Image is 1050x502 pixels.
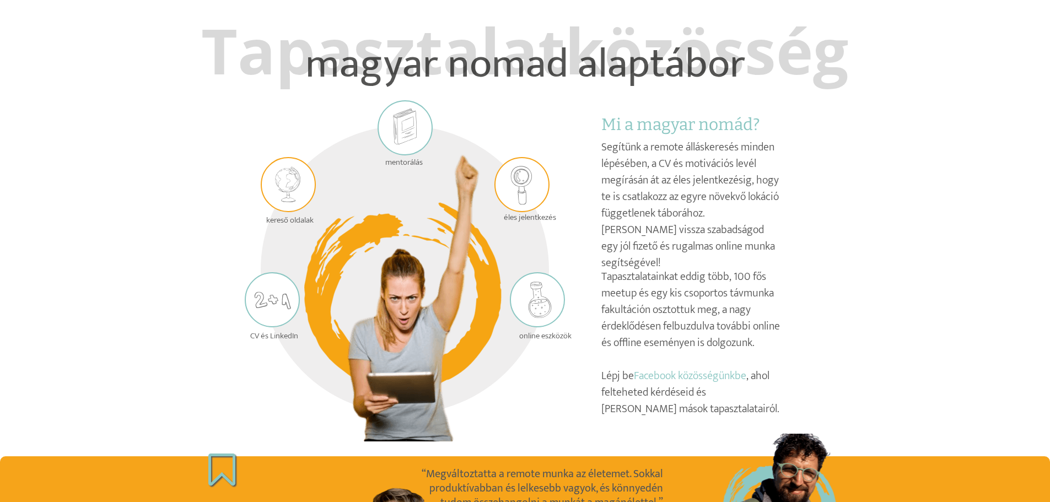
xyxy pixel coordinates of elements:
[250,331,310,342] p: CV és LinkedIn
[504,212,573,223] p: éles jelentkezés
[266,215,330,226] p: kereső oldalak
[601,268,780,368] p: Tapasztalatainkat eddig több, 100 fős meetup és egy kis csoportos távmunka fakultáción osztottuk ...
[385,157,755,168] p: mentorálás
[519,331,589,342] p: online eszközök
[995,447,1044,496] iframe: chatbot
[634,366,746,385] a: Facebook közösségünkbe
[601,114,780,136] p: Mi a magyar nomád?
[195,31,855,69] p: Tapasztalatközösség
[601,368,780,417] p: Lépj be , ahol felteheted kérdéseid és [PERSON_NAME] mások tapasztalatairól.
[601,139,780,271] p: Segítünk a remote álláskeresés minden lépésében, a CV és motivációs levél megírásán át az éles je...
